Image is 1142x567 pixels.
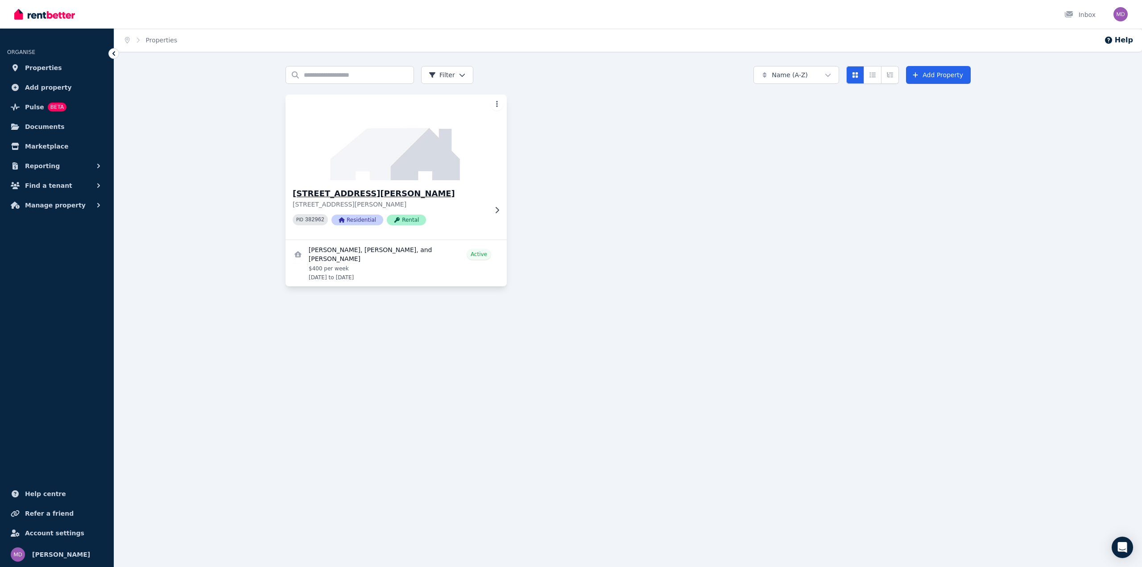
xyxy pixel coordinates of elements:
[1113,7,1128,21] img: Michael Dwyer
[305,217,324,223] code: 382962
[285,95,507,240] a: 9/23 Blackwell St, Hillcrest[STREET_ADDRESS][PERSON_NAME][STREET_ADDRESS][PERSON_NAME]PID 382962R...
[387,215,426,225] span: Rental
[25,62,62,73] span: Properties
[25,528,84,538] span: Account settings
[1064,10,1096,19] div: Inbox
[293,200,487,209] p: [STREET_ADDRESS][PERSON_NAME]
[285,240,507,286] a: View details for Carolyn Luckman, Sarah Luckman, and Darryn Tew
[7,485,107,503] a: Help centre
[25,102,44,112] span: Pulse
[7,524,107,542] a: Account settings
[7,59,107,77] a: Properties
[25,488,66,499] span: Help centre
[293,187,487,200] h3: [STREET_ADDRESS][PERSON_NAME]
[906,66,971,84] a: Add Property
[146,37,178,44] a: Properties
[25,180,72,191] span: Find a tenant
[7,137,107,155] a: Marketplace
[25,82,72,93] span: Add property
[32,549,90,560] span: [PERSON_NAME]
[296,217,303,222] small: PID
[772,70,808,79] span: Name (A-Z)
[1104,35,1133,46] button: Help
[7,79,107,96] a: Add property
[48,103,66,112] span: BETA
[25,200,86,211] span: Manage property
[331,215,383,225] span: Residential
[864,66,881,84] button: Compact list view
[881,66,899,84] button: Expanded list view
[7,505,107,522] a: Refer a friend
[25,508,74,519] span: Refer a friend
[14,8,75,21] img: RentBetter
[491,98,503,111] button: More options
[846,66,864,84] button: Card view
[280,92,513,182] img: 9/23 Blackwell St, Hillcrest
[1112,537,1133,558] div: Open Intercom Messenger
[753,66,839,84] button: Name (A-Z)
[7,196,107,214] button: Manage property
[7,118,107,136] a: Documents
[7,98,107,116] a: PulseBETA
[11,547,25,562] img: Michael Dwyer
[429,70,455,79] span: Filter
[25,161,60,171] span: Reporting
[846,66,899,84] div: View options
[25,121,65,132] span: Documents
[7,157,107,175] button: Reporting
[7,49,35,55] span: ORGANISE
[114,29,188,52] nav: Breadcrumb
[7,177,107,195] button: Find a tenant
[421,66,473,84] button: Filter
[25,141,68,152] span: Marketplace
